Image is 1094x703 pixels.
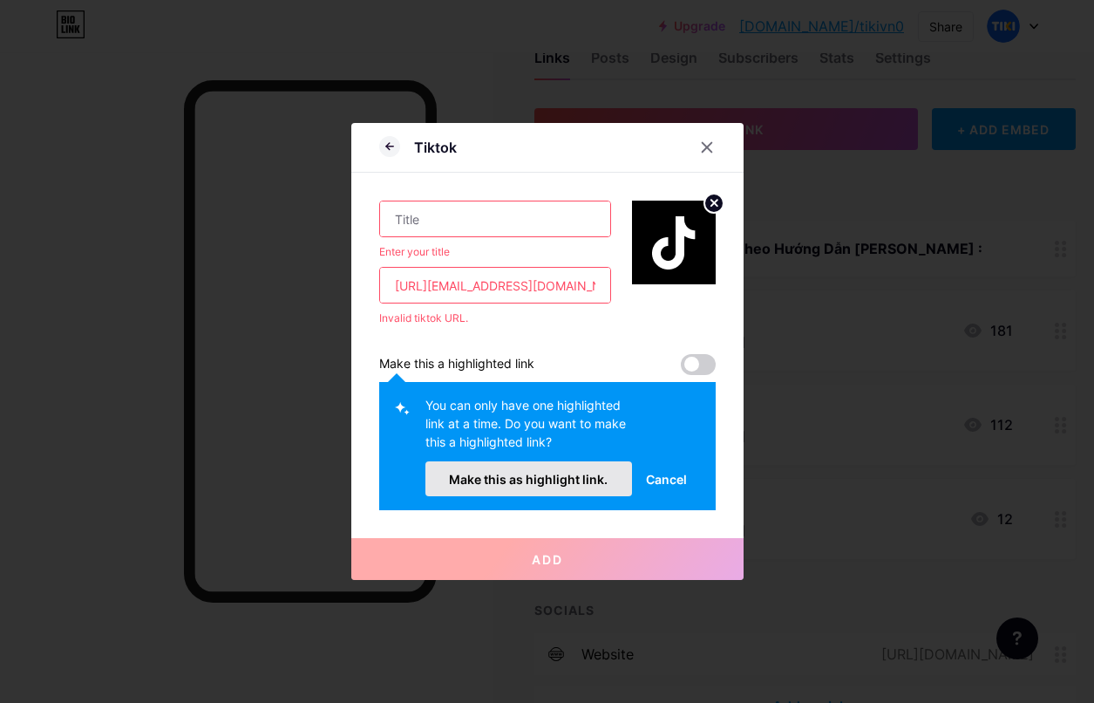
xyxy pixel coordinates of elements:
[379,244,611,260] div: Enter your title
[632,461,701,496] button: Cancel
[379,311,611,326] div: Invalid tiktok URL.
[646,470,687,488] span: Cancel
[379,354,534,375] div: Make this a highlighted link
[351,538,744,580] button: Add
[380,201,610,236] input: Title
[425,396,633,461] div: You can only have one highlighted link at a time. Do you want to make this a highlighted link?
[425,461,633,496] button: Make this as highlight link.
[449,472,608,487] span: Make this as highlight link.
[380,268,610,303] input: URL
[532,552,563,567] span: Add
[632,201,716,284] img: link_thumbnail
[414,137,457,158] div: Tiktok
